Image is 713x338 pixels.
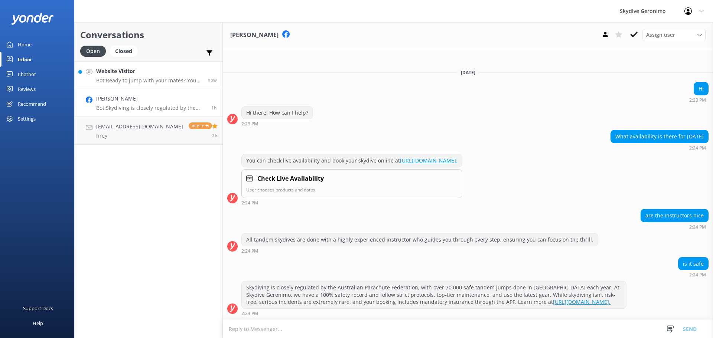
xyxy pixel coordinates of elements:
a: [URL][DOMAIN_NAME]. [400,157,458,164]
div: What availability is there for [DATE] [611,130,708,143]
div: Sep 16 2025 02:23pm (UTC +08:00) Australia/Perth [241,121,313,126]
h3: [PERSON_NAME] [230,30,279,40]
p: Bot: Ready to jump with your mates? You can book a group skydive by checking live availability an... [96,77,202,84]
div: are the instructors nice [641,209,708,222]
a: [URL][DOMAIN_NAME]. [553,298,611,305]
strong: 2:23 PM [689,98,706,102]
p: Bot: Skydiving is closely regulated by the Australian Parachute Federation, with over 70,000 safe... [96,105,206,111]
div: Reviews [18,82,36,96]
span: Sep 16 2025 03:38pm (UTC +08:00) Australia/Perth [208,77,217,83]
div: Sep 16 2025 02:24pm (UTC +08:00) Australia/Perth [641,224,709,229]
p: User chooses products and dates. [246,186,458,193]
div: Settings [18,111,36,126]
h4: Website Visitor [96,67,202,75]
div: Sep 16 2025 02:24pm (UTC +08:00) Australia/Perth [241,248,598,253]
h4: [PERSON_NAME] [96,95,206,103]
h4: [EMAIL_ADDRESS][DOMAIN_NAME] [96,122,183,131]
strong: 2:24 PM [689,273,706,277]
div: Support Docs [23,301,53,316]
span: Sep 16 2025 01:25pm (UTC +08:00) Australia/Perth [212,132,218,139]
div: Assign User [642,29,706,41]
div: Help [33,316,43,331]
div: Home [18,37,32,52]
h4: Check Live Availability [257,174,324,184]
div: Sep 16 2025 02:24pm (UTC +08:00) Australia/Perth [678,272,709,277]
img: yonder-white-logo.png [11,13,54,25]
div: Sep 16 2025 02:24pm (UTC +08:00) Australia/Perth [241,311,626,316]
a: Closed [110,47,141,55]
div: Chatbot [18,67,36,82]
strong: 2:24 PM [689,225,706,229]
strong: 2:24 PM [241,311,258,316]
div: Hi [694,82,708,95]
strong: 2:24 PM [241,201,258,205]
div: Sep 16 2025 02:23pm (UTC +08:00) Australia/Perth [689,97,709,102]
div: You can check live availability and book your skydive online at [242,154,462,167]
div: Skydiving is closely regulated by the Australian Parachute Federation, with over 70,000 safe tand... [242,281,626,308]
div: Hi there! How can I help? [242,106,313,119]
p: hrey [96,132,183,139]
div: Open [80,46,106,57]
span: Reply [189,122,212,129]
h2: Conversations [80,28,217,42]
span: Assign user [646,31,675,39]
div: Closed [110,46,138,57]
strong: 2:23 PM [241,122,258,126]
a: Open [80,47,110,55]
strong: 2:24 PM [241,249,258,253]
span: Sep 16 2025 02:24pm (UTC +08:00) Australia/Perth [211,105,217,111]
div: Sep 16 2025 02:24pm (UTC +08:00) Australia/Perth [241,200,462,205]
a: [EMAIL_ADDRESS][DOMAIN_NAME]hreyReply2h [75,117,222,145]
a: [PERSON_NAME]Bot:Skydiving is closely regulated by the Australian Parachute Federation, with over... [75,89,222,117]
div: Sep 16 2025 02:24pm (UTC +08:00) Australia/Perth [611,145,709,150]
div: Inbox [18,52,32,67]
div: is it safe [678,257,708,270]
div: All tandem skydives are done with a highly experienced instructor who guides you through every st... [242,233,598,246]
strong: 2:24 PM [689,146,706,150]
a: Website VisitorBot:Ready to jump with your mates? You can book a group skydive by checking live a... [75,61,222,89]
div: Recommend [18,96,46,111]
span: [DATE] [456,69,480,76]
